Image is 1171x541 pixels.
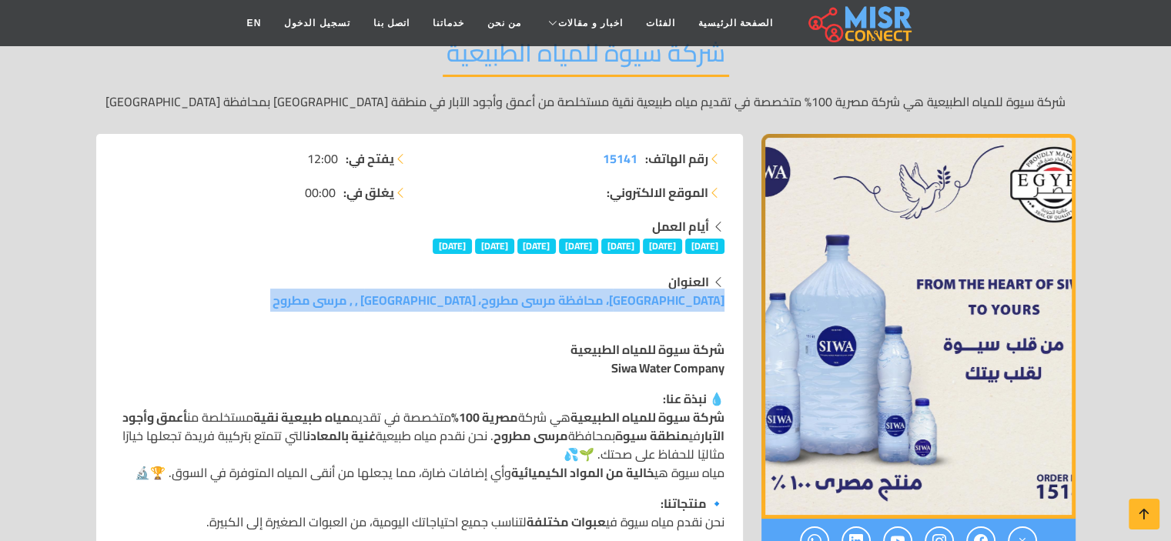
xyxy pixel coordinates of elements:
h2: شركة سيوة للمياه الطبيعية [443,38,729,77]
a: EN [236,8,273,38]
p: هي شركة متخصصة في تقديم مستخلصة من في بمحافظة . نحن نقدم مياه طبيعية التي تتمتع بتركيبة فريدة تجع... [115,389,724,482]
a: [GEOGRAPHIC_DATA]، محافظة مرسى مطروح، [GEOGRAPHIC_DATA] , , مرسى مطروح [273,289,724,312]
p: نحن نقدم مياه سيوة في لتناسب جميع احتياجاتك اليومية، من العبوات الصغيرة إلى الكبيرة. [115,494,724,531]
span: [DATE] [601,239,641,254]
p: شركة سيوة للمياه الطبيعية هي شركة مصرية 100% متخصصة في تقديم مياه طبيعية نقية مستخلصة من أعمق وأج... [96,92,1076,111]
span: [DATE] [559,239,598,254]
strong: يفتح في: [346,149,394,168]
a: الفئات [634,8,687,38]
img: شركة سيوة للمياه الطبيعية [761,134,1076,519]
strong: عبوات مختلفة [527,510,606,533]
img: main.misr_connect [808,4,912,42]
span: [DATE] [433,239,472,254]
strong: خالية من المواد الكيميائية [511,461,654,484]
span: 15141 [603,147,637,170]
strong: أيام العمل [652,215,709,238]
strong: 🔹 منتجاتنا: [661,492,724,515]
a: 15141 [603,149,637,168]
strong: الموقع الالكتروني: [607,183,708,202]
strong: Siwa Water Company [611,356,724,379]
strong: رقم الهاتف: [645,149,708,168]
strong: مياه طبيعية نقية [253,406,350,429]
span: 00:00 [305,183,336,202]
a: اخبار و مقالات [533,8,634,38]
span: [DATE] [475,239,514,254]
span: [DATE] [643,239,682,254]
span: [DATE] [517,239,557,254]
strong: غنية بالمعادن [306,424,376,447]
span: [DATE] [685,239,724,254]
strong: شركة سيوة للمياه الطبيعية [570,406,724,429]
span: اخبار و مقالات [558,16,623,30]
a: من نحن [476,8,533,38]
a: تسجيل الدخول [273,8,361,38]
strong: مرسى مطروح [493,424,568,447]
strong: أعمق وأجود الآبار [122,406,724,447]
strong: يغلق في: [343,183,394,202]
div: 1 / 1 [761,134,1076,519]
strong: العنوان [668,270,709,293]
strong: مصرية 100% [451,406,518,429]
strong: منطقة سيوة [615,424,689,447]
a: خدماتنا [421,8,476,38]
strong: 💧 نبذة عنا: [663,387,724,410]
span: 12:00 [307,149,338,168]
a: اتصل بنا [362,8,421,38]
a: الصفحة الرئيسية [687,8,785,38]
strong: شركة سيوة للمياه الطبيعية [570,338,724,361]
